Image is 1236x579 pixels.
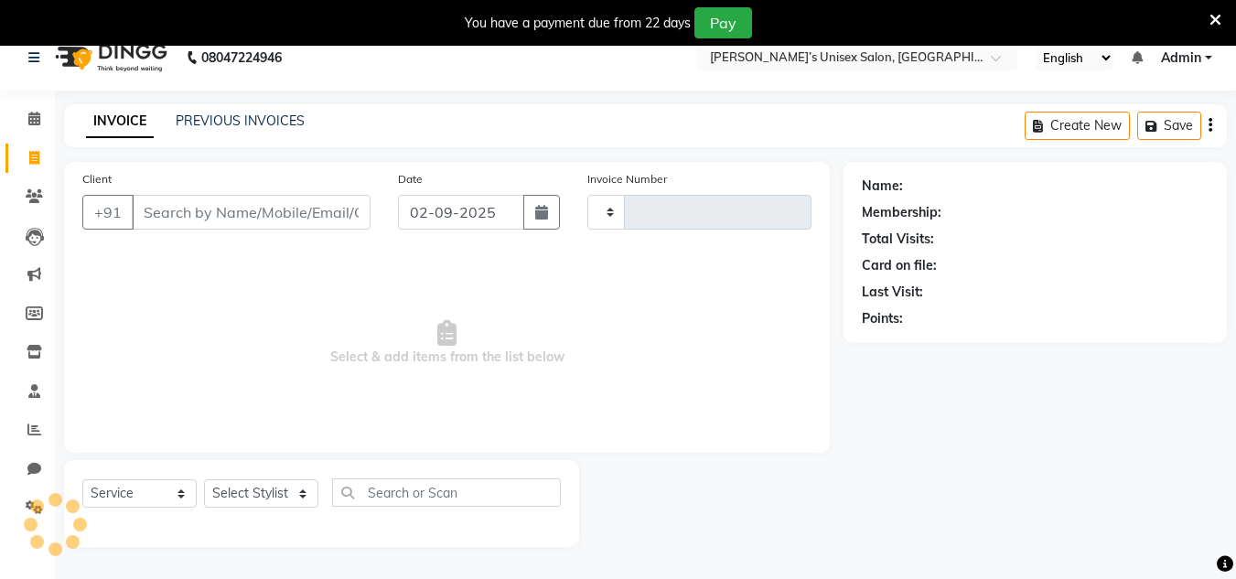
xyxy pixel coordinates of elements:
[1161,48,1201,68] span: Admin
[332,478,561,507] input: Search or Scan
[1025,112,1130,140] button: Create New
[1137,112,1201,140] button: Save
[86,105,154,138] a: INVOICE
[201,32,282,83] b: 08047224946
[82,195,134,230] button: +91
[176,113,305,129] a: PREVIOUS INVOICES
[47,32,172,83] img: logo
[862,283,923,302] div: Last Visit:
[694,7,752,38] button: Pay
[82,171,112,188] label: Client
[465,14,691,33] div: You have a payment due from 22 days
[862,309,903,328] div: Points:
[82,252,811,434] span: Select & add items from the list below
[398,171,423,188] label: Date
[587,171,667,188] label: Invoice Number
[862,203,941,222] div: Membership:
[132,195,371,230] input: Search by Name/Mobile/Email/Code
[862,230,934,249] div: Total Visits:
[862,256,937,275] div: Card on file:
[862,177,903,196] div: Name:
